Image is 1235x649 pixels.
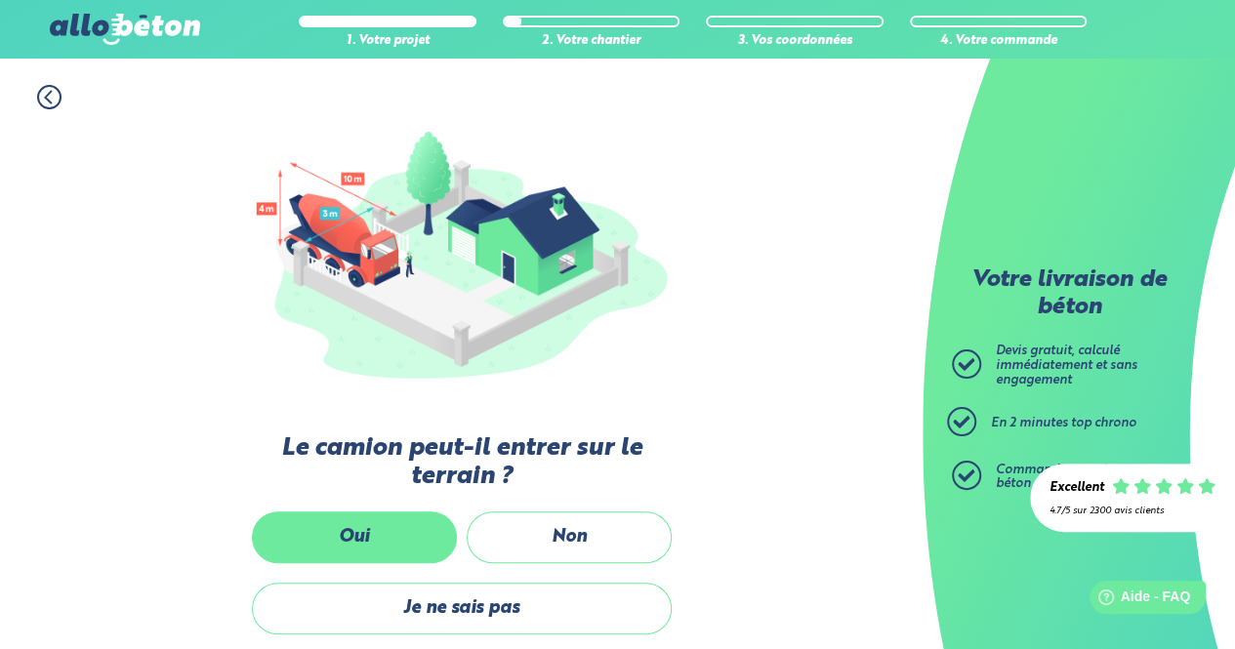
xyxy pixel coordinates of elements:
[503,34,680,49] div: 2. Votre chantier
[252,511,457,563] label: Oui
[706,34,884,49] div: 3. Vos coordonnées
[247,434,677,492] label: Le camion peut-il entrer sur le terrain ?
[1061,573,1214,628] iframe: Help widget launcher
[299,34,476,49] div: 1. Votre projet
[252,583,672,634] label: Je ne sais pas
[50,14,200,45] img: allobéton
[467,511,672,563] label: Non
[910,34,1088,49] div: 4. Votre commande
